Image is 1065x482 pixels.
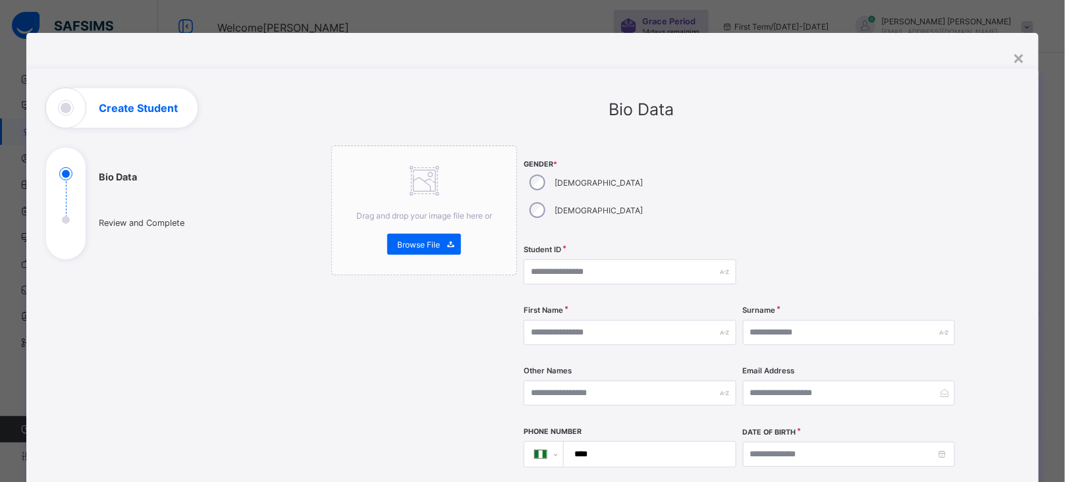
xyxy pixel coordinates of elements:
label: Email Address [743,366,795,375]
span: Gender [524,160,736,169]
div: Drag and drop your image file here orBrowse File [331,146,517,275]
h1: Create Student [99,103,178,113]
label: Phone Number [524,427,582,436]
label: Other Names [524,366,572,375]
span: Browse File [397,240,440,250]
span: Drag and drop your image file here or [356,211,492,221]
span: Bio Data [609,99,674,119]
label: Student ID [524,245,561,254]
label: [DEMOGRAPHIC_DATA] [555,205,643,215]
div: × [1013,46,1025,68]
label: Date of Birth [743,428,796,437]
label: First Name [524,306,563,315]
label: [DEMOGRAPHIC_DATA] [555,178,643,188]
label: Surname [743,306,776,315]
